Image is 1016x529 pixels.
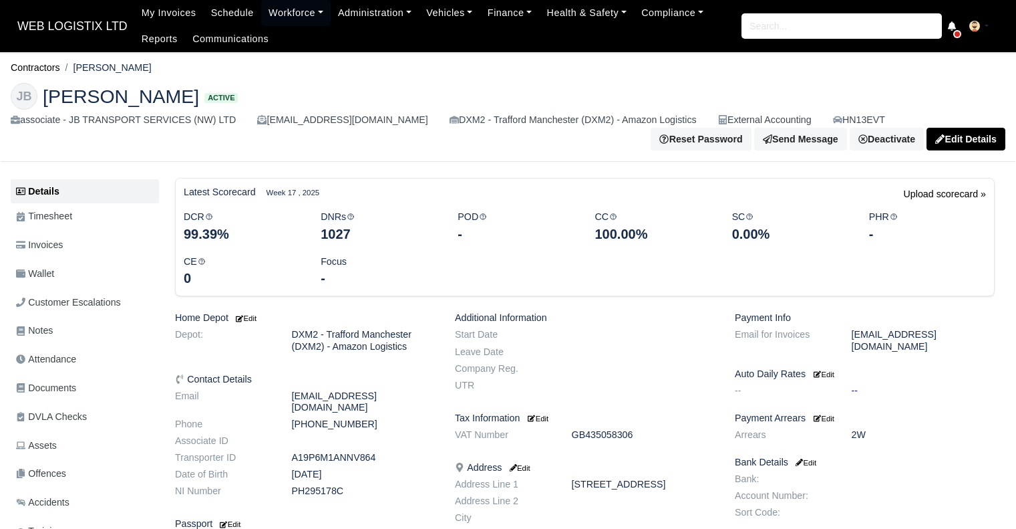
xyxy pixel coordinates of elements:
div: - [869,225,986,243]
h6: Tax Information [455,413,715,424]
small: Edit [218,520,240,528]
li: [PERSON_NAME] [60,60,152,76]
small: Edit [814,415,834,423]
a: Communications [185,26,277,52]
dt: Phone [165,419,282,430]
h6: Home Depot [175,312,435,324]
dt: -- [725,385,842,397]
a: Reports [134,26,185,52]
div: Focus [311,254,448,288]
h6: Additional Information [455,312,715,324]
a: Documents [11,375,159,401]
a: Upload scorecard » [904,187,986,209]
dt: VAT Number [445,429,562,441]
span: Notes [16,323,53,338]
div: 1027 [321,225,438,243]
dt: Address Line 1 [445,479,562,490]
dd: [EMAIL_ADDRESS][DOMAIN_NAME] [282,391,445,413]
a: Edit [218,518,240,529]
dt: Email for Invoices [725,329,842,352]
span: Invoices [16,237,63,253]
dt: Sort Code: [725,507,842,518]
span: Documents [16,381,76,396]
div: Joshua James Blemmings [1,72,1015,162]
dt: Date of Birth [165,469,282,480]
dt: Company Reg. [445,363,562,375]
a: Edit [234,312,257,323]
a: Wallet [11,261,159,287]
a: Send Message [754,128,847,150]
h6: Address [455,462,715,473]
div: CE [174,254,311,288]
div: External Accounting [718,112,812,128]
a: Deactivate [850,128,924,150]
a: DVLA Checks [11,404,159,430]
a: Accidents [11,490,159,516]
div: DXM2 - Trafford Manchester (DXM2) - Amazon Logistics [450,112,697,128]
h6: Latest Scorecard [184,187,256,198]
small: Edit [234,314,257,322]
dt: City [445,512,562,524]
a: Offences [11,461,159,487]
span: DVLA Checks [16,409,87,425]
span: Wallet [16,266,54,282]
dt: UTR [445,380,562,391]
span: Customer Escalations [16,295,121,310]
dt: Bank: [725,473,842,485]
a: Contractors [11,62,60,73]
a: Edit [794,457,816,467]
div: 99.39% [184,225,301,243]
input: Search... [741,13,942,39]
div: - [458,225,574,243]
h6: Bank Details [735,457,995,468]
div: CC [584,209,721,243]
a: Details [11,179,159,204]
dt: Leave Date [445,346,562,358]
a: Notes [11,318,159,344]
div: 0.00% [732,225,849,243]
dt: Arrears [725,429,842,441]
dt: Account Number: [725,490,842,502]
span: [PERSON_NAME] [43,87,199,106]
small: Edit [814,371,834,379]
span: Attendance [16,352,76,367]
div: 100.00% [595,225,711,243]
dd: A19P6M1ANNV864 [282,452,445,463]
dd: [DATE] [282,469,445,480]
h6: Payment Arrears [735,413,995,424]
div: PHR [859,209,996,243]
dd: [EMAIL_ADDRESS][DOMAIN_NAME] [842,329,1005,352]
dd: PH295178C [282,486,445,497]
a: Edit [525,413,548,423]
div: JB [11,83,37,110]
dt: Start Date [445,329,562,340]
a: Assets [11,433,159,459]
dd: -- [842,385,1005,397]
dd: [STREET_ADDRESS] [562,479,725,490]
a: Edit [507,462,530,473]
button: Reset Password [651,128,751,150]
span: Offences [16,466,66,482]
div: [EMAIL_ADDRESS][DOMAIN_NAME] [257,112,428,128]
div: - [321,269,438,288]
small: Week 17 , 2025 [267,187,319,199]
a: HN13EVT [833,112,885,128]
dt: Email [165,391,282,413]
dt: Depot: [165,329,282,352]
span: Assets [16,438,57,453]
a: Attendance [11,346,159,373]
dt: NI Number [165,486,282,497]
div: 0 [184,269,301,288]
dt: Associate ID [165,435,282,447]
div: associate - JB TRANSPORT SERVICES (NW) LTD [11,112,236,128]
dd: 2W [842,429,1005,441]
a: WEB LOGISTIX LTD [11,13,134,39]
div: DCR [174,209,311,243]
small: Edit [507,464,530,472]
span: Active [204,93,238,103]
dd: DXM2 - Trafford Manchester (DXM2) - Amazon Logistics [282,329,445,352]
h6: Contact Details [175,374,435,385]
span: Accidents [16,495,69,510]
